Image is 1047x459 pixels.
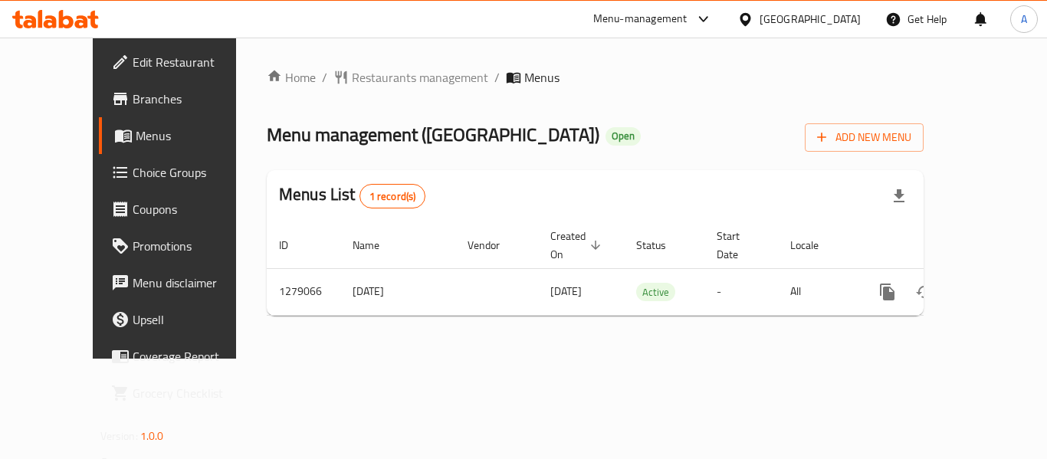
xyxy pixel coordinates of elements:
[524,68,560,87] span: Menus
[267,117,599,152] span: Menu management ( [GEOGRAPHIC_DATA] )
[593,10,688,28] div: Menu-management
[99,338,267,375] a: Coverage Report
[279,236,308,254] span: ID
[100,426,138,446] span: Version:
[279,183,425,208] h2: Menus List
[636,283,675,301] div: Active
[267,68,316,87] a: Home
[99,80,267,117] a: Branches
[704,268,778,315] td: -
[133,310,255,329] span: Upsell
[606,130,641,143] span: Open
[99,301,267,338] a: Upsell
[140,426,164,446] span: 1.0.0
[133,237,255,255] span: Promotions
[99,375,267,411] a: Grocery Checklist
[133,384,255,402] span: Grocery Checklist
[133,90,255,108] span: Branches
[550,227,606,264] span: Created On
[778,268,857,315] td: All
[267,68,924,87] nav: breadcrumb
[790,236,839,254] span: Locale
[333,68,488,87] a: Restaurants management
[353,236,399,254] span: Name
[133,163,255,182] span: Choice Groups
[99,117,267,154] a: Menus
[99,154,267,191] a: Choice Groups
[340,268,455,315] td: [DATE]
[360,189,425,204] span: 1 record(s)
[267,268,340,315] td: 1279066
[817,128,911,147] span: Add New Menu
[636,236,686,254] span: Status
[133,347,255,366] span: Coverage Report
[468,236,520,254] span: Vendor
[805,123,924,152] button: Add New Menu
[760,11,861,28] div: [GEOGRAPHIC_DATA]
[906,274,943,310] button: Change Status
[133,200,255,218] span: Coupons
[857,222,1029,269] th: Actions
[636,284,675,301] span: Active
[881,178,917,215] div: Export file
[359,184,426,208] div: Total records count
[1021,11,1027,28] span: A
[267,222,1029,316] table: enhanced table
[606,127,641,146] div: Open
[550,281,582,301] span: [DATE]
[99,191,267,228] a: Coupons
[99,264,267,301] a: Menu disclaimer
[494,68,500,87] li: /
[322,68,327,87] li: /
[133,53,255,71] span: Edit Restaurant
[133,274,255,292] span: Menu disclaimer
[717,227,760,264] span: Start Date
[99,44,267,80] a: Edit Restaurant
[352,68,488,87] span: Restaurants management
[136,126,255,145] span: Menus
[869,274,906,310] button: more
[99,228,267,264] a: Promotions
